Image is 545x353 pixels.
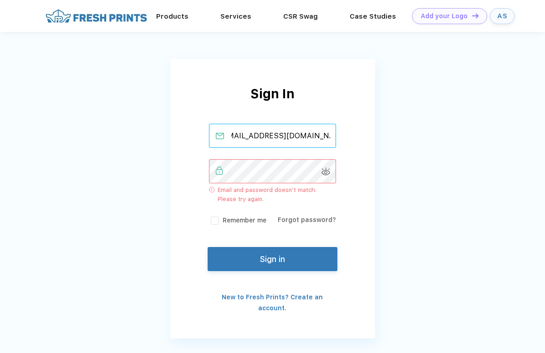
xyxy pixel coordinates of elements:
img: fo%20logo%202.webp [43,8,150,24]
img: email_active.svg [216,133,224,139]
img: error_icon_desktop.svg [209,187,214,192]
div: Add your Logo [421,12,468,20]
a: Forgot password? [278,216,336,223]
div: AS [497,12,507,20]
img: DT [472,13,479,18]
a: Products [156,12,188,20]
label: Remember me [209,216,266,225]
a: New to Fresh Prints? Create an account. [222,293,323,312]
a: CSR Swag [283,12,318,20]
button: Sign in [208,247,337,271]
input: Email [209,124,336,148]
img: show_password.svg [321,167,331,176]
div: Sign In [170,84,375,124]
a: Services [220,12,251,20]
img: password_active.svg [216,166,223,175]
a: AS [490,8,514,24]
span: Email and password doesn’t match. Please try again. [218,186,336,203]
